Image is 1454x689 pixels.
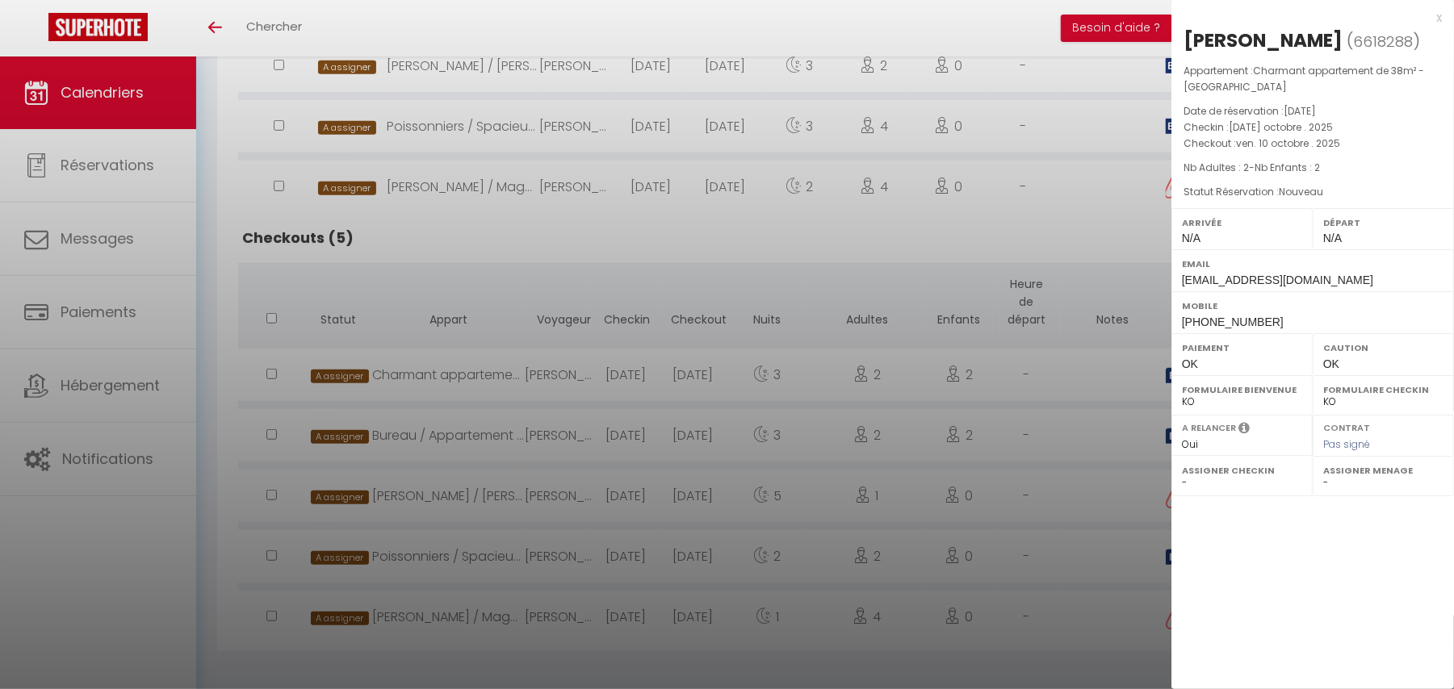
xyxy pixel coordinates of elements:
[1182,340,1302,356] label: Paiement
[1184,136,1442,152] p: Checkout :
[1184,103,1442,119] p: Date de réservation :
[1323,340,1444,356] label: Caution
[1255,161,1320,174] span: Nb Enfants : 2
[1323,215,1444,231] label: Départ
[1236,136,1340,150] span: ven. 10 octobre . 2025
[1182,298,1444,314] label: Mobile
[1323,421,1370,432] label: Contrat
[1184,63,1442,95] p: Appartement :
[1182,357,1198,370] span: OK
[1184,161,1249,174] span: Nb Adultes : 2
[1182,232,1200,244] span: N/A
[1182,382,1302,398] label: Formulaire Bienvenue
[1353,31,1413,52] span: 6618288
[1182,421,1236,435] label: A relancer
[1238,421,1250,439] i: Sélectionner OUI si vous souhaiter envoyer les séquences de messages post-checkout
[1184,184,1442,200] p: Statut Réservation :
[1323,462,1444,478] label: Assigner Menage
[1184,160,1442,176] p: -
[1171,8,1442,27] div: x
[1184,27,1343,53] div: [PERSON_NAME]
[1184,64,1424,94] span: Charmant appartement de 38m² -[GEOGRAPHIC_DATA]
[1323,437,1370,451] span: Pas signé
[1323,382,1444,398] label: Formulaire Checkin
[1184,119,1442,136] p: Checkin :
[1182,315,1284,328] span: [PHONE_NUMBER]
[1182,215,1302,231] label: Arrivée
[1323,232,1342,244] span: N/A
[1347,30,1420,52] span: ( )
[1182,462,1302,478] label: Assigner Checkin
[1279,185,1323,198] span: Nouveau
[1182,274,1373,286] span: [EMAIL_ADDRESS][DOMAIN_NAME]
[1182,256,1444,272] label: Email
[1229,120,1333,134] span: [DATE] octobre . 2025
[1284,104,1316,118] span: [DATE]
[1323,357,1339,370] span: OK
